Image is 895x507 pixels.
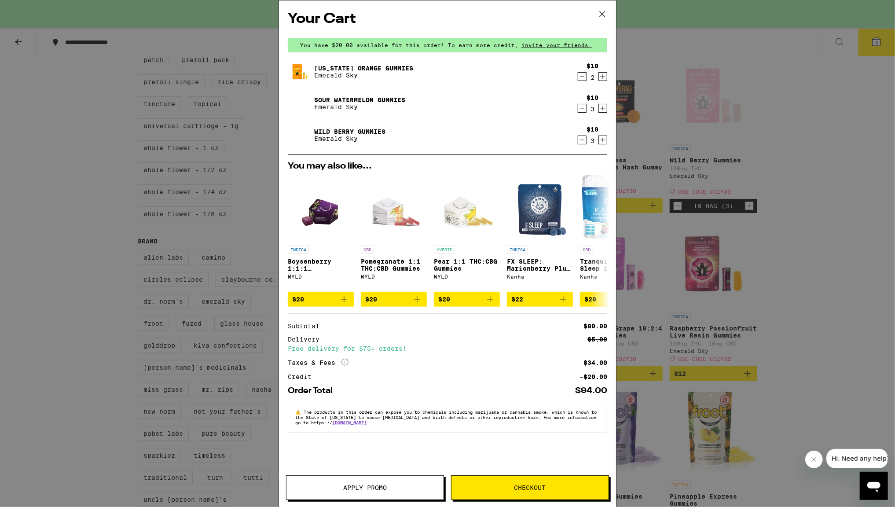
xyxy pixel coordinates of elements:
p: CBD [580,246,593,253]
div: Subtotal [288,323,326,329]
span: invite your friends. [518,42,595,48]
button: Checkout [451,475,609,500]
button: Decrement [578,72,587,81]
button: Decrement [578,136,587,144]
div: $34.00 [583,360,607,366]
p: Emerald Sky [314,72,413,79]
div: Kanha [580,274,646,279]
div: You have $20.00 available for this order! To earn more credit,invite your friends. [288,38,607,52]
button: Add to bag [580,292,646,307]
div: $94.00 [575,387,607,395]
iframe: Message from company [826,449,888,468]
p: Emerald Sky [314,135,385,142]
span: You have $20.00 available for this order! To earn more credit, [300,42,518,48]
div: 2 [587,74,598,81]
span: $20 [292,296,304,303]
div: Order Total [288,387,339,395]
div: $10 [587,94,598,101]
a: [US_STATE] Orange Gummies [314,65,413,72]
div: $10 [587,126,598,133]
img: Wild Berry Gummies [288,123,312,147]
a: Open page for Boysenberry 1:1:1 THC:CBD:CBN Gummies from WYLD [288,175,354,292]
img: WYLD - Boysenberry 1:1:1 THC:CBD:CBN Gummies [297,175,344,241]
h2: Your Cart [288,9,607,29]
img: Kanha - FX SLEEP: Marionberry Plum 3:2:1 Gummies [513,175,568,241]
a: Open page for FX SLEEP: Marionberry Plum 3:2:1 Gummies from Kanha [507,175,573,292]
div: WYLD [288,274,354,279]
div: Delivery [288,336,326,342]
button: Add to bag [288,292,354,307]
h2: You may also like... [288,162,607,171]
p: Pear 1:1 THC:CBG Gummies [434,258,500,272]
a: Wild Berry Gummies [314,128,385,135]
button: Add to bag [434,292,500,307]
p: Boysenberry 1:1:1 THC:CBD:CBN Gummies [288,258,354,272]
p: INDICA [507,246,528,253]
iframe: Button to launch messaging window [860,472,888,500]
div: WYLD [434,274,500,279]
div: $80.00 [583,323,607,329]
div: 3 [587,137,598,144]
img: WYLD - Pomegranate 1:1 THC:CBD Gummies [361,175,427,241]
a: Open page for Pomegranate 1:1 THC:CBD Gummies from WYLD [361,175,427,292]
img: California Orange Gummies [288,59,312,84]
span: $20 [438,296,450,303]
a: Open page for Pear 1:1 THC:CBG Gummies from WYLD [434,175,500,292]
div: $5.00 [587,336,607,342]
span: $22 [511,296,523,303]
div: 3 [587,106,598,113]
img: Sour Watermelon Gummies [288,91,312,116]
div: $10 [587,62,598,70]
p: FX SLEEP: Marionberry Plum 3:2:1 Gummies [507,258,573,272]
div: Taxes & Fees [288,359,348,367]
span: Apply Promo [343,485,387,491]
a: Sour Watermelon Gummies [314,96,405,103]
span: $20 [584,296,596,303]
img: Kanha - Tranquillity Sleep 1:1:1 CBN:CBG Gummies [582,175,644,241]
p: Tranquillity Sleep 1:1:1 CBN:CBG Gummies [580,258,646,272]
div: Kanha [507,274,573,279]
button: Increment [598,104,607,113]
span: Checkout [514,485,546,491]
span: $20 [365,296,377,303]
p: Pomegranate 1:1 THC:CBD Gummies [361,258,427,272]
p: HYBRID [434,246,455,253]
a: Open page for Tranquillity Sleep 1:1:1 CBN:CBG Gummies from Kanha [580,175,646,292]
div: WYLD [361,274,427,279]
span: The products in this order can expose you to chemicals including marijuana or cannabis smoke, whi... [295,409,597,425]
div: Credit [288,374,318,380]
span: ⚠️ [295,409,304,415]
button: Add to bag [361,292,427,307]
a: [DOMAIN_NAME] [332,420,367,425]
button: Decrement [578,104,587,113]
span: Hi. Need any help? [5,6,63,13]
iframe: Close message [805,451,823,468]
div: Free delivery for $75+ orders! [288,345,607,352]
p: CBD [361,246,374,253]
button: Apply Promo [286,475,444,500]
button: Increment [598,72,607,81]
p: Emerald Sky [314,103,405,110]
div: -$20.00 [580,374,607,380]
button: Increment [598,136,607,144]
img: WYLD - Pear 1:1 THC:CBG Gummies [434,175,500,241]
button: Add to bag [507,292,573,307]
